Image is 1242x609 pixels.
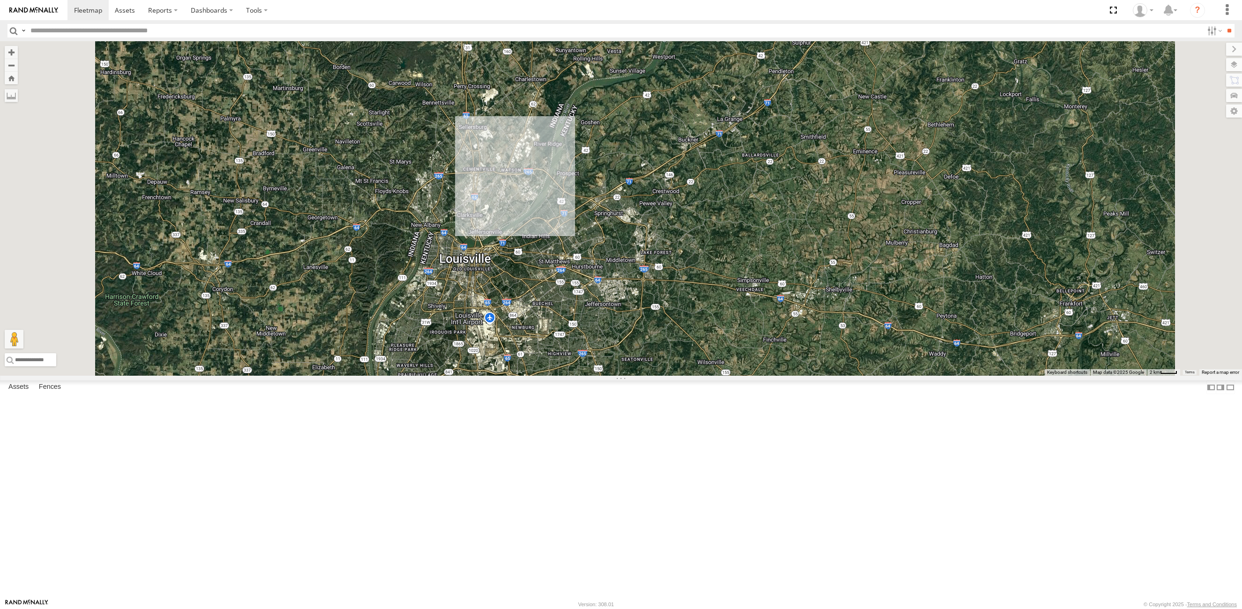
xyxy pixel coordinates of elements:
[1130,3,1157,17] div: Miky Transport
[1047,369,1087,376] button: Keyboard shortcuts
[34,381,66,394] label: Fences
[9,7,58,14] img: rand-logo.svg
[5,330,23,349] button: Drag Pegman onto the map to open Street View
[5,72,18,84] button: Zoom Home
[1144,602,1237,607] div: © Copyright 2025 -
[1150,370,1160,375] span: 2 km
[1185,371,1195,374] a: Terms (opens in new tab)
[5,59,18,72] button: Zoom out
[20,24,27,37] label: Search Query
[1202,370,1239,375] a: Report a map error
[5,600,48,609] a: Visit our Website
[5,46,18,59] button: Zoom in
[1147,369,1180,376] button: Map Scale: 2 km per 33 pixels
[1216,380,1225,394] label: Dock Summary Table to the Right
[1204,24,1224,37] label: Search Filter Options
[1226,104,1242,118] label: Map Settings
[5,89,18,102] label: Measure
[1206,380,1216,394] label: Dock Summary Table to the Left
[1226,380,1235,394] label: Hide Summary Table
[1190,3,1205,18] i: ?
[4,381,33,394] label: Assets
[1187,602,1237,607] a: Terms and Conditions
[1093,370,1144,375] span: Map data ©2025 Google
[578,602,614,607] div: Version: 308.01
